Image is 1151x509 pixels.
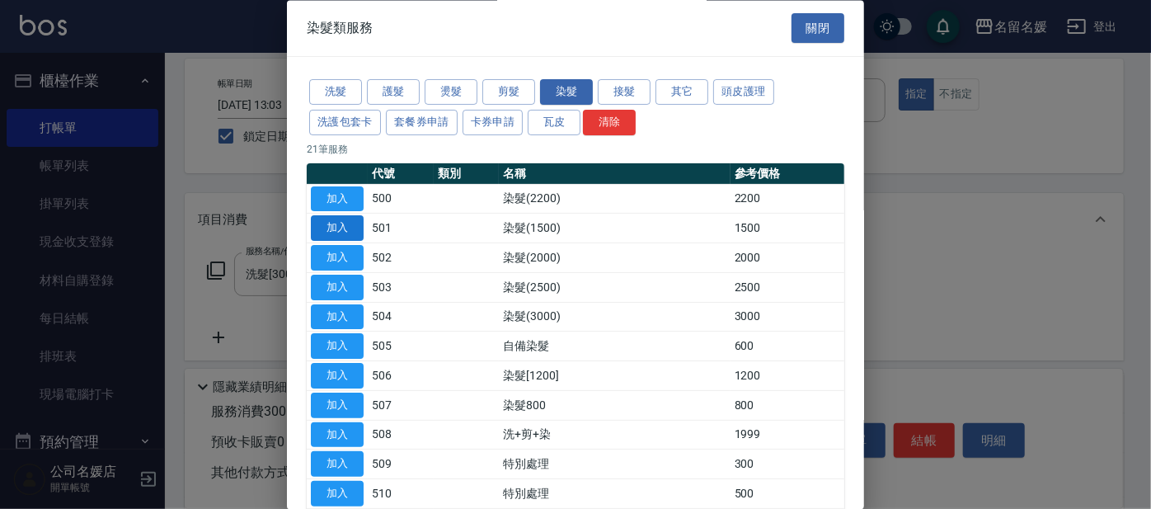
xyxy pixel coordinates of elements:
[368,185,434,214] td: 500
[368,332,434,361] td: 505
[792,13,844,44] button: 關閉
[499,163,730,185] th: 名稱
[482,80,535,106] button: 剪髮
[731,163,844,185] th: 參考價格
[528,110,580,135] button: 瓦皮
[731,391,844,421] td: 800
[307,142,844,157] p: 21 筆服務
[311,186,364,212] button: 加入
[731,185,844,214] td: 2200
[311,304,364,330] button: 加入
[499,479,730,509] td: 特別處理
[499,332,730,361] td: 自備染髮
[311,334,364,360] button: 加入
[499,361,730,391] td: 染髮[1200]
[731,243,844,273] td: 2000
[311,452,364,478] button: 加入
[499,185,730,214] td: 染髮(2200)
[499,214,730,243] td: 染髮(1500)
[368,361,434,391] td: 506
[311,216,364,242] button: 加入
[731,303,844,332] td: 3000
[311,482,364,507] button: 加入
[499,243,730,273] td: 染髮(2000)
[368,273,434,303] td: 503
[368,450,434,479] td: 509
[731,450,844,479] td: 300
[367,80,420,106] button: 護髮
[309,80,362,106] button: 洗髮
[540,80,593,106] button: 染髮
[368,479,434,509] td: 510
[731,479,844,509] td: 500
[731,214,844,243] td: 1500
[499,450,730,479] td: 特別處理
[311,393,364,418] button: 加入
[307,20,373,36] span: 染髮類服務
[713,80,774,106] button: 頭皮護理
[499,273,730,303] td: 染髮(2500)
[368,163,434,185] th: 代號
[499,303,730,332] td: 染髮(3000)
[311,422,364,448] button: 加入
[731,421,844,450] td: 1999
[386,110,458,135] button: 套餐券申請
[368,214,434,243] td: 501
[368,243,434,273] td: 502
[434,163,500,185] th: 類別
[655,80,708,106] button: 其它
[311,364,364,389] button: 加入
[311,275,364,300] button: 加入
[463,110,524,135] button: 卡券申請
[731,273,844,303] td: 2500
[583,110,636,135] button: 清除
[425,80,477,106] button: 燙髮
[368,391,434,421] td: 507
[368,421,434,450] td: 508
[731,332,844,361] td: 600
[368,303,434,332] td: 504
[499,421,730,450] td: 洗+剪+染
[499,391,730,421] td: 染髮800
[731,361,844,391] td: 1200
[598,80,651,106] button: 接髮
[309,110,381,135] button: 洗護包套卡
[311,246,364,271] button: 加入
